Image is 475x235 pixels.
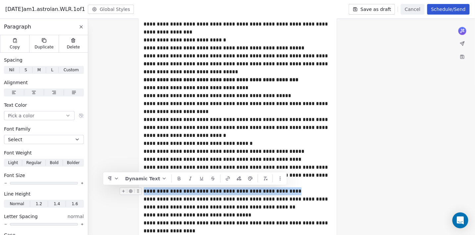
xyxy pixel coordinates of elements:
button: Global Styles [88,5,134,14]
button: Schedule/Send [427,4,470,15]
span: 1.6 [72,201,78,207]
span: 1.4 [54,201,60,207]
button: Dynamic Text [123,174,170,184]
span: [DATE]am1.astrolan.WLR.1of1 [5,5,85,13]
span: Normal [10,201,24,207]
span: Alignment [4,79,28,86]
span: Copy [10,44,20,50]
span: Light [8,160,18,166]
span: normal [68,213,84,220]
span: Spacing [4,57,23,63]
span: Line Height [4,191,30,197]
button: Pick a color [4,111,75,120]
span: Nil [9,67,14,73]
span: Select [8,136,22,143]
span: Bolder [67,160,80,166]
span: 1.2 [36,201,42,207]
span: Text Color [4,102,27,108]
span: Regular [26,160,41,166]
span: L [51,67,53,73]
span: S [25,67,27,73]
span: Delete [67,44,80,50]
button: Cancel [401,4,424,15]
span: Custom [64,67,79,73]
button: Save as draft [349,4,395,15]
span: Duplicate [34,44,53,50]
span: Paragraph [4,23,31,31]
span: Font Family [4,126,30,132]
span: Bold [50,160,59,166]
span: Font Size [4,172,25,179]
span: M [37,67,41,73]
span: Font Weight [4,149,32,156]
div: Open Intercom Messenger [452,212,468,228]
span: Letter Spacing [4,213,38,220]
